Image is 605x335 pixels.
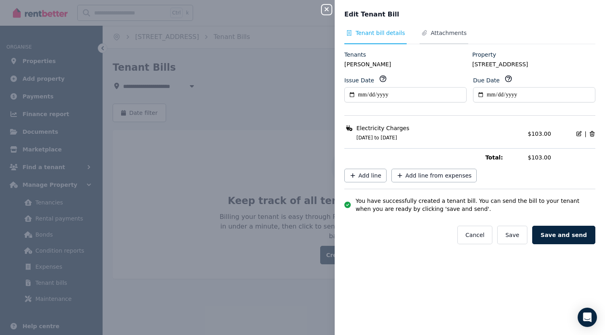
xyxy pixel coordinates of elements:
label: Due Date [473,76,500,84]
span: Attachments [431,29,467,37]
span: $103.00 [528,153,595,161]
span: Tenant bill details [356,29,405,37]
nav: Tabs [344,29,595,44]
span: Electricity Charges [356,124,410,132]
legend: [STREET_ADDRESS] [472,60,595,68]
label: Property [472,51,496,59]
button: Add line [344,169,387,182]
button: Save and send [532,226,595,244]
legend: [PERSON_NAME] [344,60,467,68]
button: Add line from expenses [391,169,477,182]
span: [DATE] to [DATE] [347,135,523,141]
span: You have successfully created a tenant bill. You can send the bill to your tenant when you are re... [356,197,595,213]
span: Add line [358,172,381,180]
span: $103.00 [528,131,551,137]
span: Edit Tenant Bill [344,10,399,19]
button: Cancel [457,226,492,244]
label: Issue Date [344,76,374,84]
span: | [584,130,586,138]
label: Tenants [344,51,366,59]
div: Open Intercom Messenger [578,308,597,327]
span: Total: [485,153,523,161]
button: Save [497,226,527,244]
span: Add line from expenses [405,172,472,180]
